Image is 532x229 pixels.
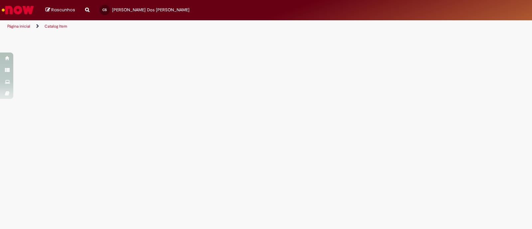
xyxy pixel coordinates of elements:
[1,3,35,17] img: ServiceNow
[46,7,75,13] a: Rascunhos
[51,7,75,13] span: Rascunhos
[112,7,190,13] span: [PERSON_NAME] Dos [PERSON_NAME]
[7,24,30,29] a: Página inicial
[102,8,107,12] span: CS
[45,24,67,29] a: Catalog Item
[5,20,350,33] ul: Trilhas de página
